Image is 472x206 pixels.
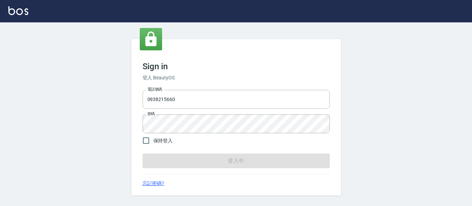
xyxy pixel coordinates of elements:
span: 保持登入 [153,137,173,144]
label: 電話號碼 [147,87,162,92]
a: 忘記密碼? [143,180,165,187]
h3: Sign in [143,62,330,71]
img: Logo [8,6,28,15]
label: 密碼 [147,111,155,116]
h6: 登入 BeautyOS [143,74,330,81]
